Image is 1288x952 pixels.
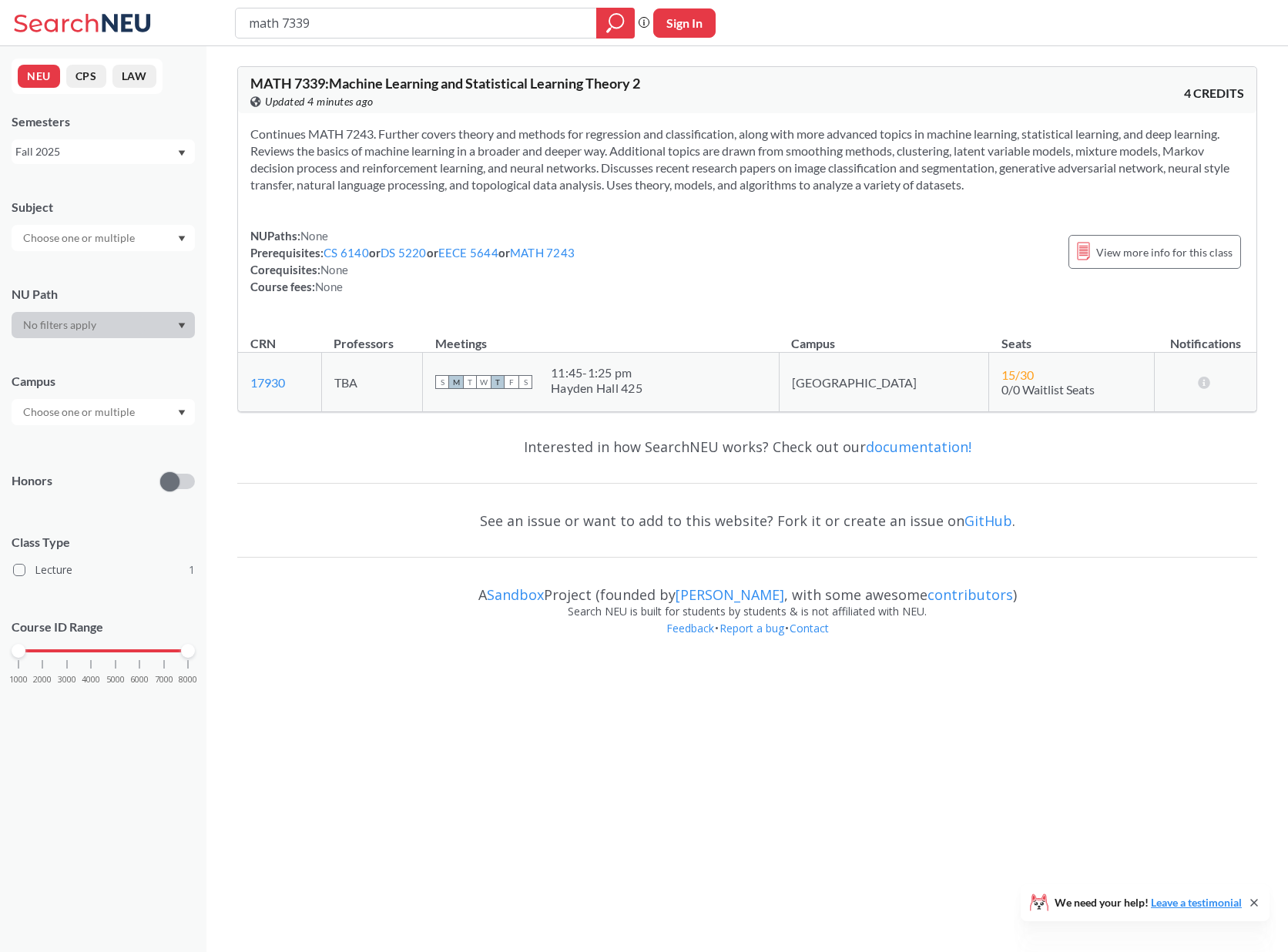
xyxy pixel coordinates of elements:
[58,675,76,684] span: 3000
[237,572,1257,603] div: A Project (founded by , with some awesome )
[130,675,149,684] span: 6000
[321,353,422,412] td: TBA
[250,375,285,390] a: 17930
[300,229,328,243] span: None
[381,246,427,260] a: DS 5220
[779,320,988,353] th: Campus
[106,675,125,684] span: 5000
[315,280,343,293] span: None
[653,8,716,38] button: Sign In
[435,375,449,389] span: S
[719,621,785,635] a: Report a bug
[606,12,625,34] svg: magnifying glass
[12,534,195,551] span: Class Type
[15,229,145,247] input: Choose one or multiple
[247,10,585,36] input: Class, professor, course number, "phrase"
[866,437,971,456] a: documentation!
[178,410,186,416] svg: Dropdown arrow
[265,93,374,110] span: Updated 4 minutes ago
[505,375,518,389] span: F
[9,675,28,684] span: 1000
[18,65,60,88] button: NEU
[779,353,988,412] td: [GEOGRAPHIC_DATA]
[1055,897,1242,908] span: We need your help!
[12,312,195,338] div: Dropdown arrow
[12,199,195,216] div: Subject
[12,399,195,425] div: Dropdown arrow
[463,375,477,389] span: T
[15,403,145,421] input: Choose one or multiple
[1096,243,1233,262] span: View more info for this class
[12,618,195,636] p: Course ID Range
[1001,382,1095,397] span: 0/0 Waitlist Seats
[178,323,186,329] svg: Dropdown arrow
[551,380,642,396] div: Hayden Hall 425
[491,375,505,389] span: T
[449,375,463,389] span: M
[477,375,491,389] span: W
[676,585,784,604] a: [PERSON_NAME]
[179,675,197,684] span: 8000
[66,65,106,88] button: CPS
[321,320,422,353] th: Professors
[12,286,195,303] div: NU Path
[178,150,186,156] svg: Dropdown arrow
[12,373,195,390] div: Campus
[989,320,1155,353] th: Seats
[12,472,52,490] p: Honors
[15,143,176,160] div: Fall 2025
[112,65,156,88] button: LAW
[1184,85,1244,102] span: 4 CREDITS
[250,227,575,295] div: NUPaths: Prerequisites: or or or Corequisites: Course fees:
[237,424,1257,469] div: Interested in how SearchNEU works? Check out our
[1001,367,1034,382] span: 15 / 30
[250,75,640,92] span: MATH 7339 : Machine Learning and Statistical Learning Theory 2
[596,8,635,39] div: magnifying glass
[666,621,715,635] a: Feedback
[964,511,1012,530] a: GitHub
[237,620,1257,660] div: • •
[237,603,1257,620] div: Search NEU is built for students by students & is not affiliated with NEU.
[12,139,195,164] div: Fall 2025Dropdown arrow
[320,263,348,277] span: None
[510,246,575,260] a: MATH 7243
[12,113,195,130] div: Semesters
[487,585,544,604] a: Sandbox
[13,560,195,580] label: Lecture
[82,675,100,684] span: 4000
[438,246,498,260] a: EECE 5644
[789,621,830,635] a: Contact
[551,365,642,380] div: 11:45 - 1:25 pm
[189,561,195,578] span: 1
[155,675,173,684] span: 7000
[178,236,186,242] svg: Dropdown arrow
[33,675,52,684] span: 2000
[1151,896,1242,909] a: Leave a testimonial
[237,498,1257,543] div: See an issue or want to add to this website? Fork it or create an issue on .
[250,335,276,352] div: CRN
[12,225,195,251] div: Dropdown arrow
[518,375,532,389] span: S
[250,126,1244,193] section: Continues MATH 7243. Further covers theory and methods for regression and classification, along w...
[423,320,780,353] th: Meetings
[324,246,369,260] a: CS 6140
[1155,320,1256,353] th: Notifications
[927,585,1013,604] a: contributors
